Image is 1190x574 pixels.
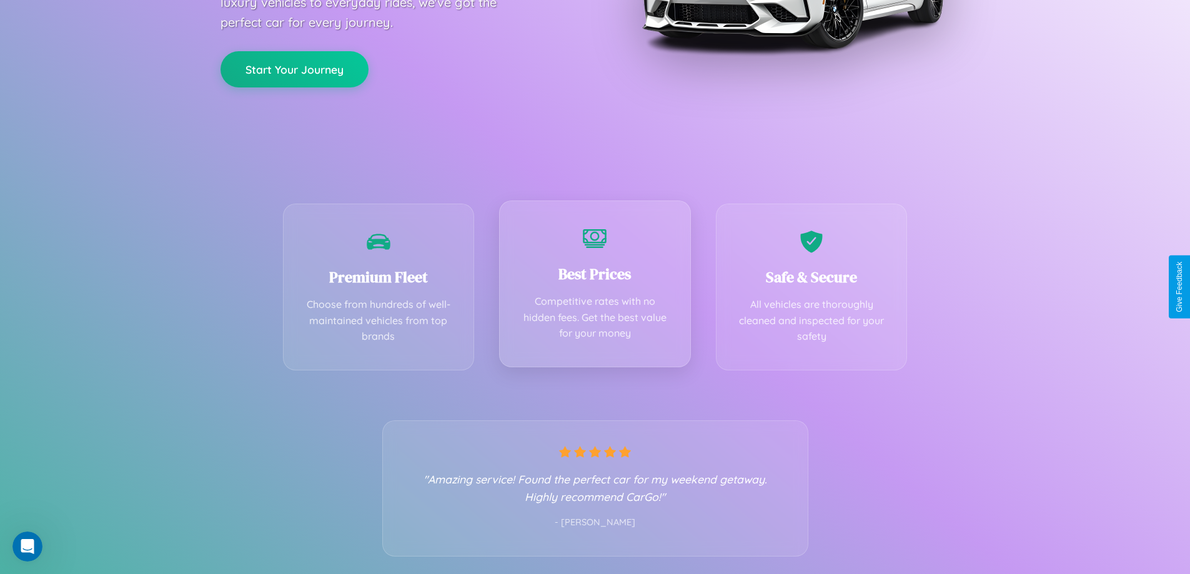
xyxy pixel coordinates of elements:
p: Competitive rates with no hidden fees. Get the best value for your money [518,294,672,342]
p: All vehicles are thoroughly cleaned and inspected for your safety [735,297,888,345]
p: "Amazing service! Found the perfect car for my weekend getaway. Highly recommend CarGo!" [408,470,783,505]
p: Choose from hundreds of well-maintained vehicles from top brands [302,297,455,345]
p: - [PERSON_NAME] [408,515,783,531]
h3: Best Prices [518,264,672,284]
div: Give Feedback [1175,262,1184,312]
h3: Premium Fleet [302,267,455,287]
button: Start Your Journey [221,51,369,87]
iframe: Intercom live chat [12,532,42,562]
h3: Safe & Secure [735,267,888,287]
